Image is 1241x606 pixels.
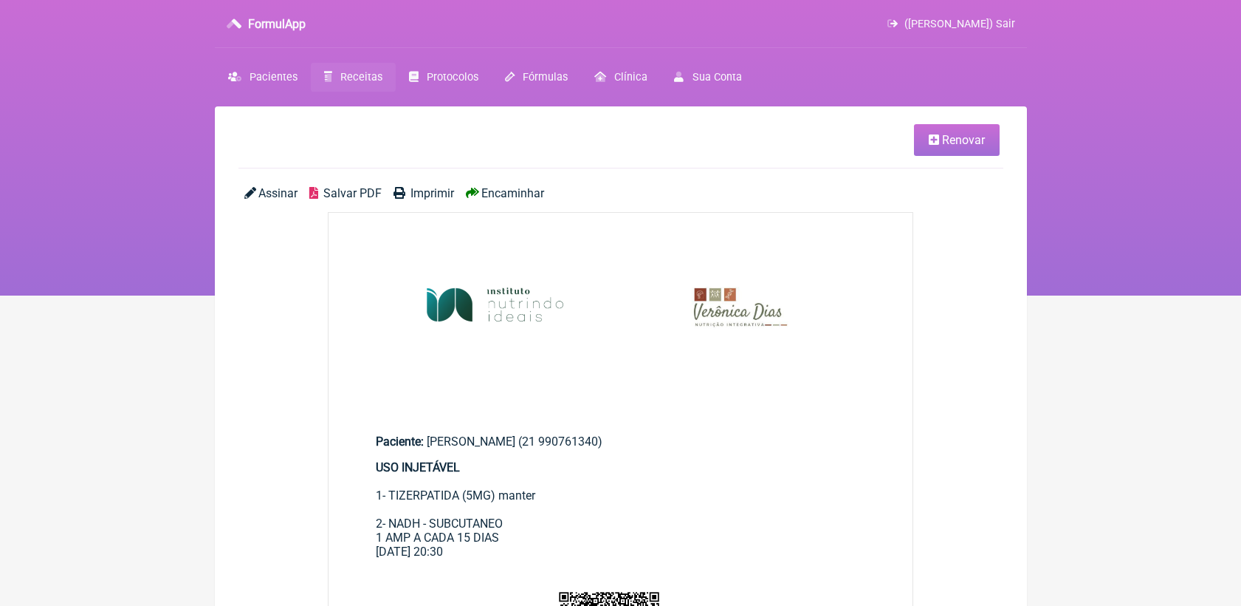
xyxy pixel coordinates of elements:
[376,545,866,559] div: [DATE] 20:30
[329,213,913,408] img: rSewsjIQ7AAAAAAAMhDsAAAAAAAyEOwAAAAAADIQ7AAAAAAAMhDsAAAAAAAyEOwAAAAAADIQ7AAAAAAAMhDsAAAAAAAyEOwAA...
[215,63,311,92] a: Pacientes
[340,71,382,84] span: Receitas
[376,435,424,449] span: Paciente:
[250,71,298,84] span: Pacientes
[258,186,298,200] span: Assinar
[581,63,661,92] a: Clínica
[466,186,544,200] a: Encaminhar
[481,186,544,200] span: Encaminhar
[244,186,298,200] a: Assinar
[904,18,1015,30] span: ([PERSON_NAME]) Sair
[692,71,742,84] span: Sua Conta
[614,71,647,84] span: Clínica
[523,71,568,84] span: Fórmulas
[376,435,866,449] div: [PERSON_NAME] (21 990761340)
[311,63,396,92] a: Receitas
[427,71,478,84] span: Protocolos
[323,186,382,200] span: Salvar PDF
[393,186,454,200] a: Imprimir
[309,186,382,200] a: Salvar PDF
[887,18,1014,30] a: ([PERSON_NAME]) Sair
[661,63,754,92] a: Sua Conta
[248,17,306,31] h3: FormulApp
[914,124,1000,156] a: Renovar
[376,460,460,474] strong: USO INJETÁVEL
[376,460,866,545] div: 1- TIZERPATIDA (5MG) manter 2- NADH - SUBCUTANEO 1 AMP A CADA 15 DIAS
[410,186,454,200] span: Imprimir
[942,133,985,147] span: Renovar
[396,63,492,92] a: Protocolos
[492,63,581,92] a: Fórmulas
